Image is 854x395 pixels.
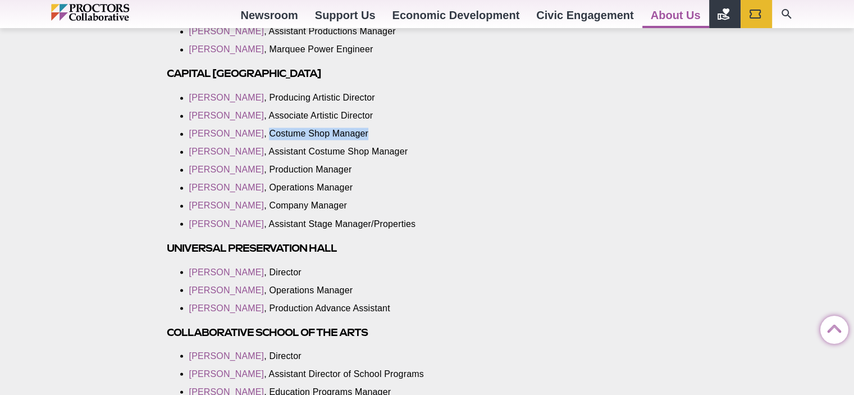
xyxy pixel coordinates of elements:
a: [PERSON_NAME] [189,267,264,276]
a: [PERSON_NAME] [189,147,264,156]
a: [PERSON_NAME] [189,93,264,102]
a: [PERSON_NAME] [189,26,264,36]
a: [PERSON_NAME] [189,111,264,120]
li: , Director [189,266,480,278]
li: , Assistant Costume Shop Manager [189,146,480,158]
li: , Company Manager [189,199,480,212]
li: , Assistant Director of School Programs [189,367,480,380]
li: , Marquee Power Engineer [189,43,480,56]
h3: Collaborative School of the Arts [167,325,497,338]
a: [PERSON_NAME] [189,129,264,138]
li: , Costume Shop Manager [189,128,480,140]
li: , Associate Artistic Director [189,110,480,122]
li: , Production Manager [189,164,480,176]
a: [PERSON_NAME] [189,303,264,312]
a: [PERSON_NAME] [189,44,264,54]
li: , Production Advance Assistant [189,302,480,314]
li: , Director [189,349,480,362]
a: [PERSON_NAME] [189,219,264,228]
li: , Assistant Productions Manager [189,25,480,38]
a: [PERSON_NAME] [189,165,264,174]
a: [PERSON_NAME] [189,201,264,210]
a: [PERSON_NAME] [189,351,264,360]
a: [PERSON_NAME] [189,183,264,192]
li: , Operations Manager [189,284,480,296]
li: , Producing Artistic Director [189,92,480,104]
a: Back to Top [820,316,843,339]
a: [PERSON_NAME] [189,369,264,378]
li: , Operations Manager [189,181,480,194]
img: Proctors logo [51,4,177,21]
a: [PERSON_NAME] [189,285,264,294]
h3: Capital [GEOGRAPHIC_DATA] [167,67,497,80]
h3: Universal Preservation Hall [167,241,497,254]
li: , Assistant Stage Manager/Properties [189,217,480,230]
